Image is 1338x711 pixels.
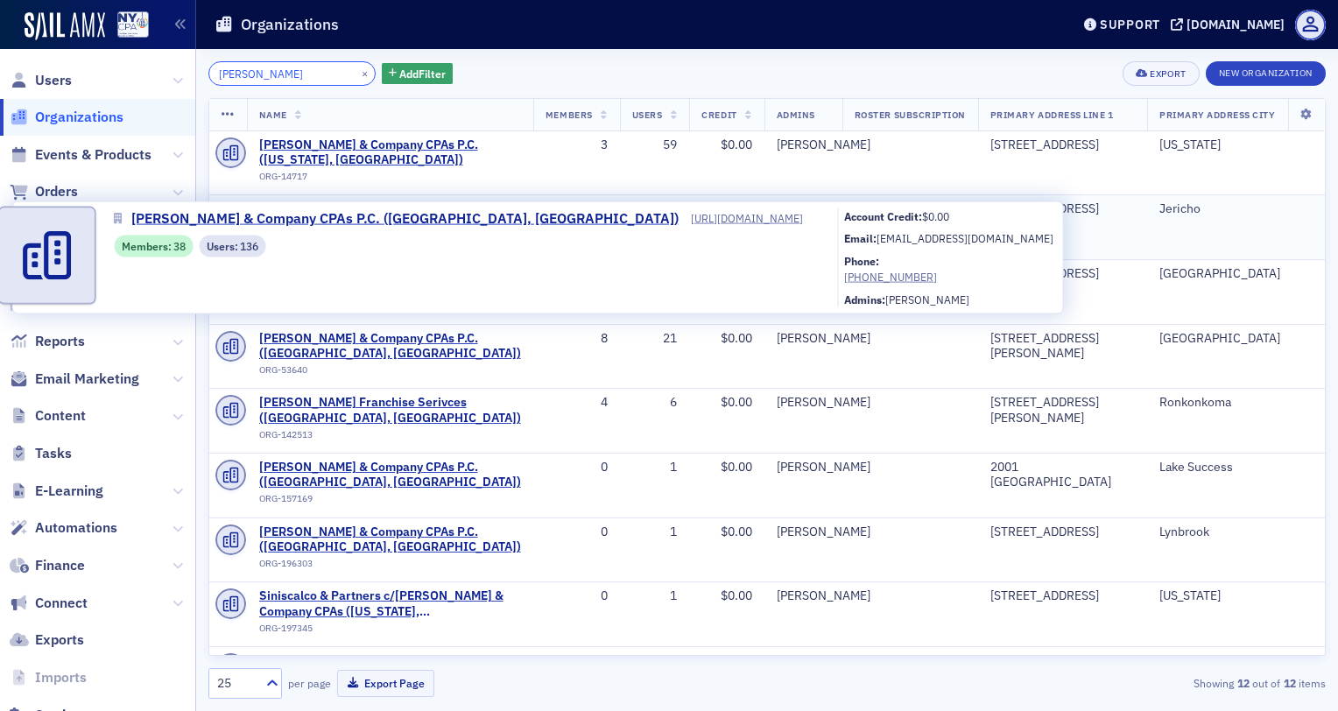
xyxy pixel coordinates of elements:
div: ORG-53640 [259,364,521,382]
strong: 12 [1280,675,1299,691]
a: [PERSON_NAME] [777,395,870,411]
span: Connect [35,594,88,613]
a: [PERSON_NAME] [777,460,870,475]
a: [PERSON_NAME] & Company CPAs P.C. ([GEOGRAPHIC_DATA], [GEOGRAPHIC_DATA]) [114,208,691,229]
span: Tasks [35,444,72,463]
button: × [357,65,373,81]
div: [STREET_ADDRESS] [990,201,1135,217]
span: Orders [35,182,78,201]
a: Finance [10,556,85,575]
div: ORG-197345 [259,623,521,640]
div: [GEOGRAPHIC_DATA] [1159,331,1313,347]
span: Primary Address City [1159,109,1276,121]
div: [GEOGRAPHIC_DATA] [1159,266,1313,282]
h1: Organizations [241,14,339,35]
span: $0.00 [721,652,752,668]
a: SailAMX [25,12,105,40]
button: AddFilter [382,63,454,85]
span: — [855,524,864,539]
div: [US_STATE] [1159,653,1313,669]
a: [PERSON_NAME] & Company CPAs P.C. ([US_STATE], [GEOGRAPHIC_DATA]) [259,137,521,168]
span: Add Filter [399,66,446,81]
a: Orders [10,182,78,201]
div: 2 [546,653,608,669]
div: [STREET_ADDRESS] [990,524,1135,540]
a: Siniscalco & Partners c/[PERSON_NAME] & Company CPAs ([US_STATE], [GEOGRAPHIC_DATA]) [259,588,521,619]
span: — [855,652,864,668]
div: ORG-157169 [259,493,521,510]
div: [STREET_ADDRESS][PERSON_NAME] [990,331,1135,362]
div: 25 [217,674,256,693]
div: Lynbrook [1159,524,1313,540]
span: Grassi & Company CPAs P.C. (New York, NY) [259,137,521,168]
div: ORG-196303 [259,558,521,575]
span: Siniscalco & Partners c/o Grassi & Company CPAs (New York, NY) [259,588,521,619]
span: [PERSON_NAME] & Company CPAs P.C. ([GEOGRAPHIC_DATA], [GEOGRAPHIC_DATA]) [131,208,679,229]
div: Jericho [1159,201,1313,217]
span: Users : [207,238,240,254]
div: [PERSON_NAME] [777,331,870,347]
div: 6 [632,395,678,411]
label: per page [288,675,331,691]
span: Credit [701,109,736,121]
div: Users: 136 [199,235,265,257]
div: 2001 [GEOGRAPHIC_DATA] [990,460,1135,490]
a: Automations [10,518,117,538]
div: 59 [632,137,678,153]
div: [STREET_ADDRESS][PERSON_NAME] [990,395,1135,426]
span: [EMAIL_ADDRESS][DOMAIN_NAME] [877,231,1053,245]
span: Roster Subscription [855,109,966,121]
span: Profile [1295,10,1326,40]
div: ORG-142513 [259,429,521,447]
div: 4 [546,395,608,411]
div: ORG-14717 [259,171,521,188]
button: New Organization [1206,61,1326,86]
div: [STREET_ADDRESS] [990,653,1135,669]
span: Admins [777,109,815,121]
a: Email Marketing [10,370,139,389]
div: [PERSON_NAME] [777,588,870,604]
strong: 12 [1234,675,1252,691]
a: [PERSON_NAME] Franchise Serivces ([GEOGRAPHIC_DATA], [GEOGRAPHIC_DATA]) [259,395,521,426]
a: Connect [10,594,88,613]
div: Showing out of items [966,675,1326,691]
div: Members: 38 [114,235,193,257]
span: Members : [122,238,173,254]
a: [PERSON_NAME] & Company CPAs P.C. ([GEOGRAPHIC_DATA], [GEOGRAPHIC_DATA]) [259,460,521,490]
span: Exports [35,630,84,650]
a: New Organization [1206,64,1326,80]
span: Finance [35,556,85,575]
span: Grassi & Company CPAs P.C. (Lake Success, NY) [259,460,521,490]
a: E-Learning [10,482,103,501]
span: — [855,330,864,346]
div: 1 [632,588,678,604]
div: 8 [546,331,608,347]
div: Support [1100,17,1160,32]
div: [PERSON_NAME] [777,524,870,540]
a: [PERSON_NAME] [885,291,969,306]
a: [PERSON_NAME] [777,137,870,153]
img: SailAMX [117,11,149,39]
div: 2 [632,653,678,669]
span: Users [632,109,663,121]
div: 1 [632,524,678,540]
span: — [855,394,864,410]
span: Grassi & Company CPAs P.C. (Park Ridge, NJ) [259,331,521,362]
b: Email: [844,231,877,245]
a: [PERSON_NAME] [777,653,870,669]
div: [US_STATE] [1159,588,1313,604]
div: 0 [546,524,608,540]
span: — [855,459,864,475]
span: Grassi Franchise Serivces (Ronkonkoma, NY) [259,395,521,426]
div: 1 [632,460,678,475]
span: $0.00 [721,588,752,603]
span: $0.00 [721,394,752,410]
div: 21 [632,331,678,347]
span: Name [259,109,287,121]
span: E-Learning [35,482,103,501]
